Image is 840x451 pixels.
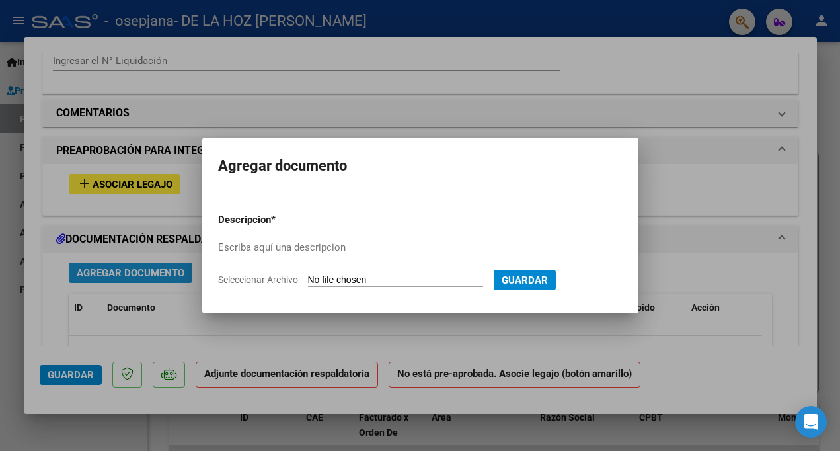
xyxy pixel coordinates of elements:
div: Open Intercom Messenger [795,406,827,438]
span: Seleccionar Archivo [218,274,298,285]
span: Guardar [502,274,548,286]
p: Descripcion [218,212,340,227]
h2: Agregar documento [218,153,623,179]
button: Guardar [494,270,556,290]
